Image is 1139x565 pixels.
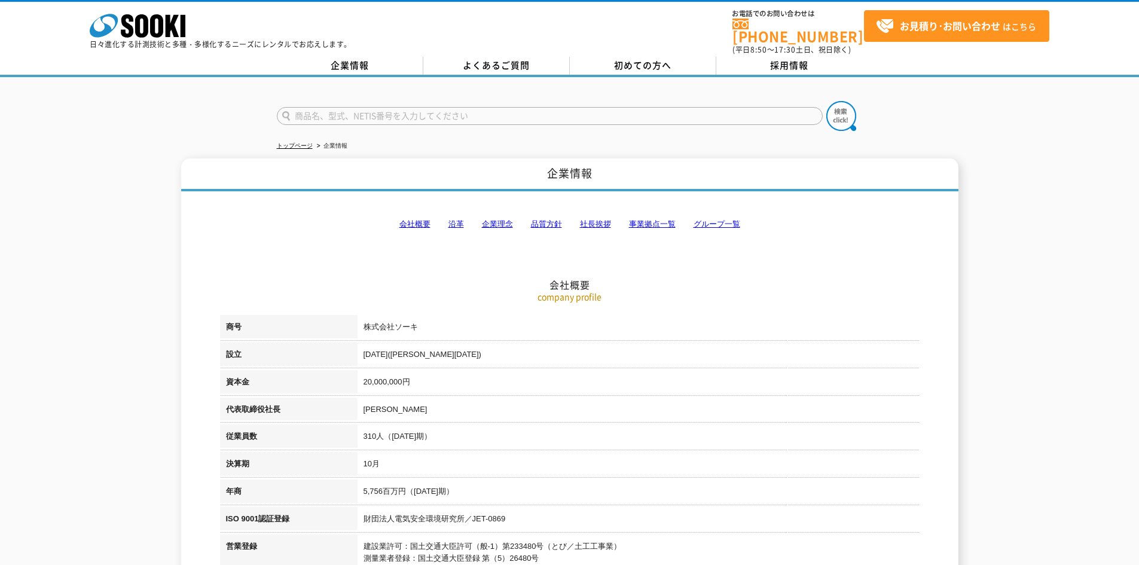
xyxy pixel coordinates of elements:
[629,219,676,228] a: 事業拠点一覧
[774,44,796,55] span: 17:30
[358,507,920,535] td: 財団法人電気安全環境研究所／JET-0869
[90,41,352,48] p: 日々進化する計測技術と多種・多様化するニーズにレンタルでお応えします。
[423,57,570,75] a: よくあるご質問
[482,219,513,228] a: 企業理念
[220,343,358,370] th: 設立
[181,158,958,191] h1: 企業情報
[876,17,1036,35] span: はこちら
[358,480,920,507] td: 5,756百万円（[DATE]期）
[277,142,313,149] a: トップページ
[220,315,358,343] th: 商号
[864,10,1049,42] a: お見積り･お問い合わせはこちら
[220,480,358,507] th: 年商
[531,219,562,228] a: 品質方針
[358,315,920,343] td: 株式会社ソーキ
[220,159,920,291] h2: 会社概要
[358,424,920,452] td: 310人（[DATE]期）
[716,57,863,75] a: 採用情報
[220,424,358,452] th: 従業員数
[358,343,920,370] td: [DATE]([PERSON_NAME][DATE])
[732,19,864,43] a: [PHONE_NUMBER]
[358,398,920,425] td: [PERSON_NAME]
[448,219,464,228] a: 沿革
[826,101,856,131] img: btn_search.png
[358,370,920,398] td: 20,000,000円
[732,10,864,17] span: お電話でのお問い合わせは
[220,507,358,535] th: ISO 9001認証登録
[732,44,851,55] span: (平日 ～ 土日、祝日除く)
[314,140,347,152] li: 企業情報
[399,219,430,228] a: 会社概要
[900,19,1000,33] strong: お見積り･お問い合わせ
[580,219,611,228] a: 社長挨拶
[750,44,767,55] span: 8:50
[220,370,358,398] th: 資本金
[358,452,920,480] td: 10月
[570,57,716,75] a: 初めての方へ
[277,107,823,125] input: 商品名、型式、NETIS番号を入力してください
[614,59,671,72] span: 初めての方へ
[220,452,358,480] th: 決算期
[277,57,423,75] a: 企業情報
[220,291,920,303] p: company profile
[220,398,358,425] th: 代表取締役社長
[694,219,740,228] a: グループ一覧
